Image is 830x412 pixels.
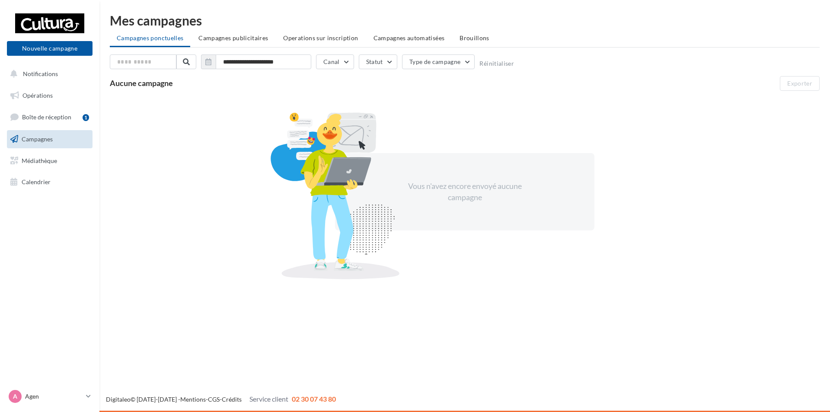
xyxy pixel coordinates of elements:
a: A Agen [7,388,93,405]
span: Notifications [23,70,58,77]
a: Mentions [180,396,206,403]
span: Campagnes [22,135,53,143]
span: A [13,392,17,401]
span: Operations sur inscription [283,34,358,42]
button: Exporter [780,76,820,91]
span: Campagnes automatisées [373,34,445,42]
span: Aucune campagne [110,78,173,88]
a: Médiathèque [5,152,94,170]
a: Boîte de réception1 [5,108,94,126]
span: Opérations [22,92,53,99]
span: © [DATE]-[DATE] - - - [106,396,336,403]
a: CGS [208,396,220,403]
span: Campagnes publicitaires [198,34,268,42]
div: 1 [83,114,89,121]
button: Canal [316,54,354,69]
div: Mes campagnes [110,14,820,27]
span: Calendrier [22,178,51,185]
span: Brouillons [460,34,489,42]
span: Service client [249,395,288,403]
a: Opérations [5,86,94,105]
button: Notifications [5,65,91,83]
button: Type de campagne [402,54,475,69]
a: Campagnes [5,130,94,148]
a: Digitaleo [106,396,131,403]
span: Boîte de réception [22,113,71,121]
span: 02 30 07 43 80 [292,395,336,403]
a: Calendrier [5,173,94,191]
button: Nouvelle campagne [7,41,93,56]
button: Réinitialiser [479,60,514,67]
div: Vous n'avez encore envoyé aucune campagne [390,181,539,203]
span: Médiathèque [22,156,57,164]
button: Statut [359,54,397,69]
a: Crédits [222,396,242,403]
p: Agen [25,392,83,401]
